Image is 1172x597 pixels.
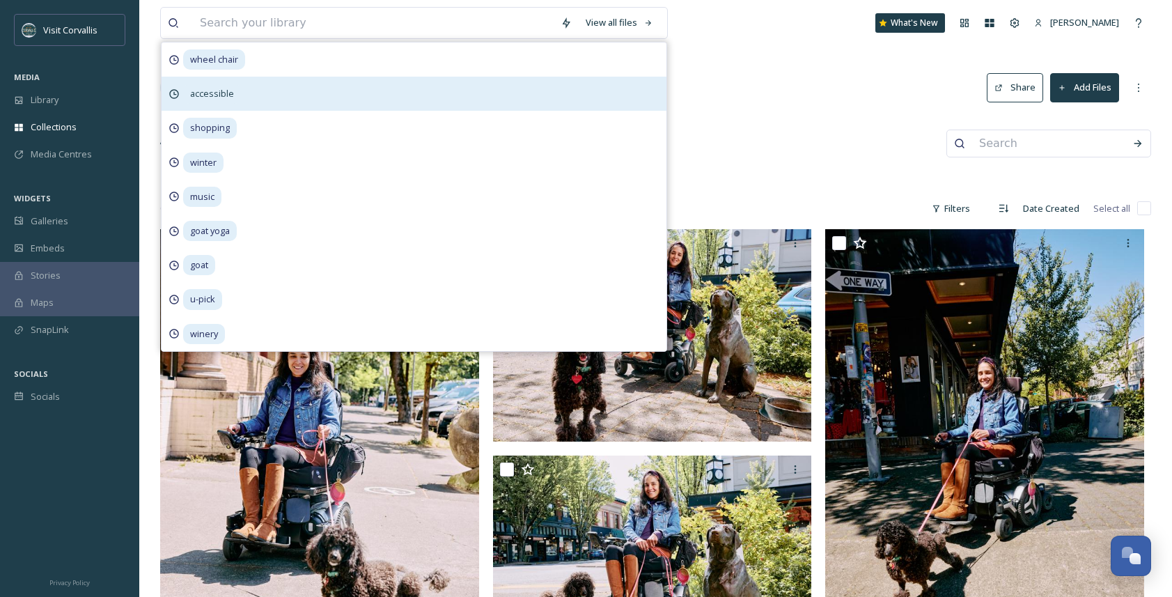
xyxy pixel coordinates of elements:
span: Maps [31,296,54,309]
span: No description [160,157,237,173]
h3: Accessible Corvallis [160,130,278,150]
span: Embeds [31,242,65,255]
span: SnapLink [31,323,69,336]
span: wheel chair [183,49,245,70]
span: Media Centres [31,148,92,161]
span: Collections [31,121,77,134]
span: goat [183,255,215,275]
input: Search [972,128,1125,159]
span: Stories [31,269,61,282]
span: shopping [183,118,237,138]
span: 0 file s [160,202,183,215]
a: View all files [579,9,660,36]
span: accessible [183,84,241,104]
div: Date Created [1016,195,1086,222]
span: u-pick [183,289,222,309]
span: MEDIA [14,72,40,82]
span: goat yoga [183,221,237,241]
span: Galleries [31,215,68,228]
span: SOCIALS [14,369,48,379]
span: Library [31,93,58,107]
span: Visit Corvallis [43,24,97,36]
input: Search your library [193,8,554,38]
div: Filters [925,195,977,222]
a: Privacy Policy [49,573,90,590]
span: [PERSON_NAME] [1050,16,1119,29]
span: WIDGETS [14,193,51,203]
span: winter [183,153,224,173]
a: What's New [875,13,945,33]
button: Open Chat [1111,536,1151,576]
a: [PERSON_NAME] [1027,9,1126,36]
img: visit-corvallis-badge-dark-blue-orange%281%29.png [22,23,36,37]
span: Select all [1093,202,1130,215]
button: Add Files [1050,73,1119,102]
span: Privacy Policy [49,578,90,587]
span: music [183,187,221,207]
span: Socials [31,390,60,403]
button: Share [987,73,1043,102]
span: winery [183,324,225,344]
